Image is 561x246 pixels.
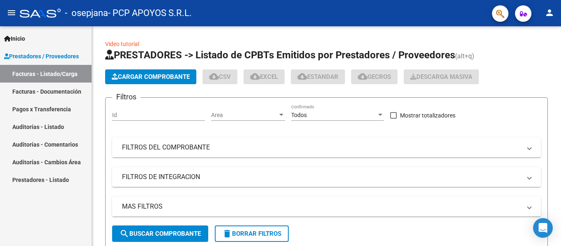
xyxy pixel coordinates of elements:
mat-icon: search [120,229,129,239]
mat-panel-title: FILTROS DE INTEGRACION [122,172,521,182]
span: Gecros [358,73,391,80]
span: Descarga Masiva [410,73,472,80]
button: Estandar [291,69,345,84]
mat-icon: cloud_download [297,71,307,81]
span: (alt+q) [455,52,474,60]
mat-icon: person [545,8,554,18]
mat-icon: cloud_download [250,71,260,81]
span: Cargar Comprobante [112,73,190,80]
span: Todos [291,112,307,118]
span: - osepjana [65,4,108,22]
button: Cargar Comprobante [105,69,196,84]
span: PRESTADORES -> Listado de CPBTs Emitidos por Prestadores / Proveedores [105,49,455,61]
mat-panel-title: MAS FILTROS [122,202,521,211]
h3: Filtros [112,91,140,103]
span: EXCEL [250,73,278,80]
span: Buscar Comprobante [120,230,201,237]
span: Inicio [4,34,25,43]
mat-icon: cloud_download [358,71,368,81]
span: Area [211,112,278,119]
button: Borrar Filtros [215,225,289,242]
span: - PCP APOYOS S.R.L. [108,4,192,22]
button: EXCEL [244,69,285,84]
span: CSV [209,73,231,80]
mat-expansion-panel-header: MAS FILTROS [112,197,541,216]
mat-expansion-panel-header: FILTROS DE INTEGRACION [112,167,541,187]
span: Estandar [297,73,338,80]
app-download-masive: Descarga masiva de comprobantes (adjuntos) [404,69,479,84]
button: Descarga Masiva [404,69,479,84]
button: CSV [202,69,237,84]
mat-icon: menu [7,8,16,18]
span: Prestadores / Proveedores [4,52,79,61]
mat-panel-title: FILTROS DEL COMPROBANTE [122,143,521,152]
span: Borrar Filtros [222,230,281,237]
button: Gecros [351,69,398,84]
mat-expansion-panel-header: FILTROS DEL COMPROBANTE [112,138,541,157]
div: Open Intercom Messenger [533,218,553,238]
span: Mostrar totalizadores [400,110,455,120]
mat-icon: cloud_download [209,71,219,81]
a: Video tutorial [105,41,139,47]
button: Buscar Comprobante [112,225,208,242]
mat-icon: delete [222,229,232,239]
